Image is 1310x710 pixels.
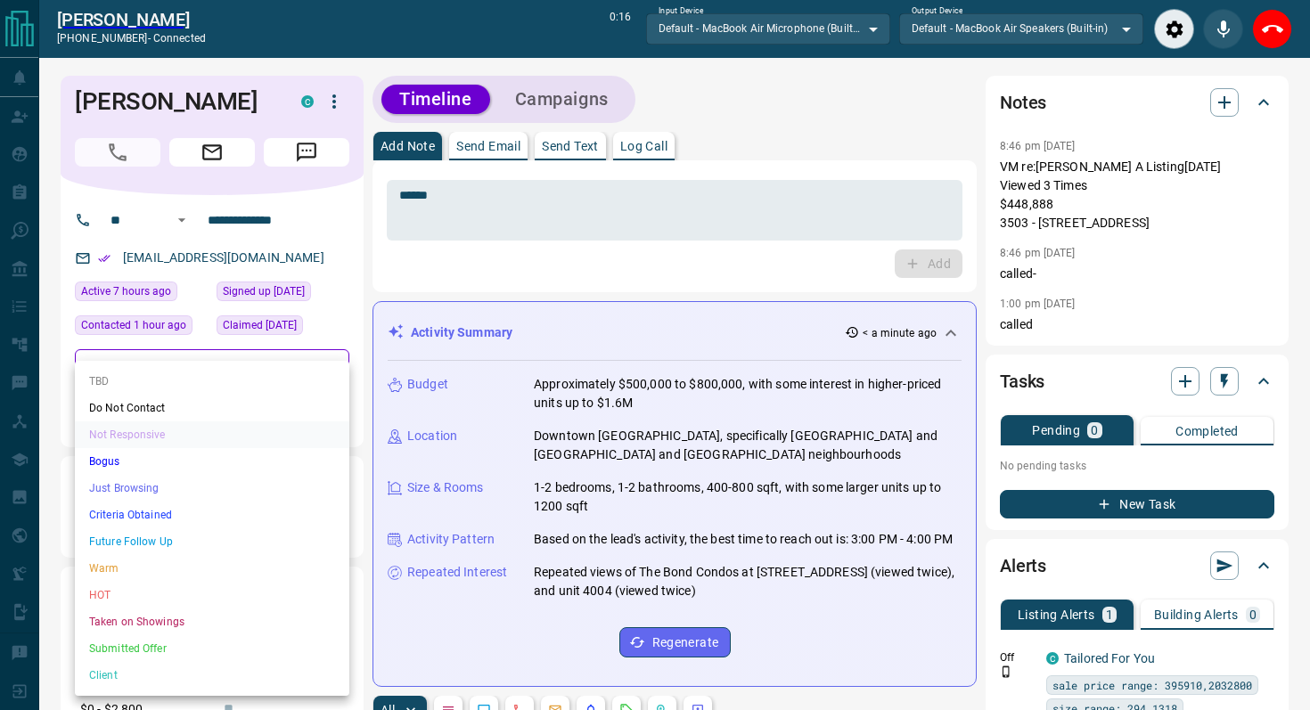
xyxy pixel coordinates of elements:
[75,662,349,689] li: Client
[75,635,349,662] li: Submitted Offer
[75,368,349,395] li: TBD
[75,528,349,555] li: Future Follow Up
[75,475,349,502] li: Just Browsing
[75,448,349,475] li: Bogus
[75,395,349,421] li: Do Not Contact
[75,582,349,608] li: HOT
[75,608,349,635] li: Taken on Showings
[75,502,349,528] li: Criteria Obtained
[75,555,349,582] li: Warm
